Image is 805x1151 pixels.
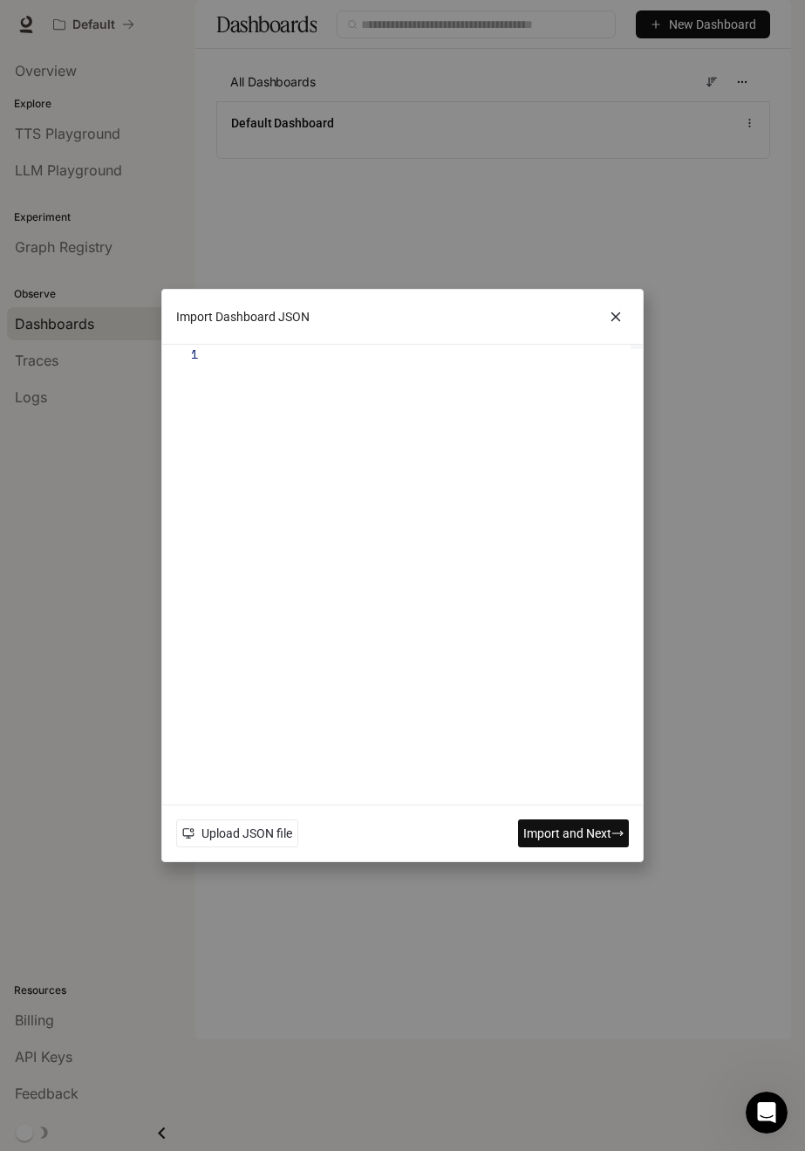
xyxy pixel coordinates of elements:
[176,307,310,326] span: Import Dashboard JSON
[162,345,199,363] div: 1
[746,1092,788,1134] iframe: Intercom live chat
[518,819,629,847] button: Import and Next
[176,819,298,847] button: Upload JSON file
[523,824,611,843] span: Import and Next
[201,824,292,843] span: Upload JSON file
